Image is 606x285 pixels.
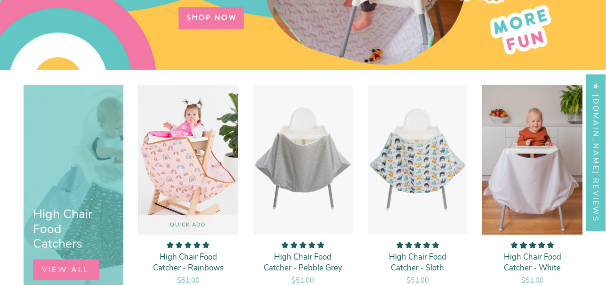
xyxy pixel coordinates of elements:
p: High Chair Food Catcher - White [492,252,573,274]
a: High Chair Food Catcher - Sloth [368,85,468,235]
a: High Chair Food Catcher - Sloth [377,242,458,285]
a: VIEW ALL [33,260,99,280]
div: Click to open Judge.me floating reviews tab [586,74,606,231]
a: High Chair Food Catcher - White [483,85,582,235]
a: High Chair Food Catcher - White [492,242,573,285]
p: High Chair Food Catcher - Rainbows [148,252,229,274]
strong: High Chair Food Catchers [33,205,92,252]
p: High Chair Food Catcher - Sloth [377,252,458,274]
a: High Chair Food Catcher - Pebble Grey [253,85,353,235]
span: $51.00 [291,276,314,285]
span: $51.00 [177,276,200,285]
p: High Chair Food Catcher - Pebble Grey [263,252,344,274]
a: High Chair Food Catcher - Rainbows [138,85,238,235]
a: High Chair Food Catcher - Pebble Grey [263,242,344,285]
span: $51.00 [521,276,544,285]
button: Quick add [138,215,238,235]
a: High Chair Food Catcher - Rainbows [148,242,229,285]
span: $51.00 [406,276,429,285]
span: VIEW ALL [42,265,90,275]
